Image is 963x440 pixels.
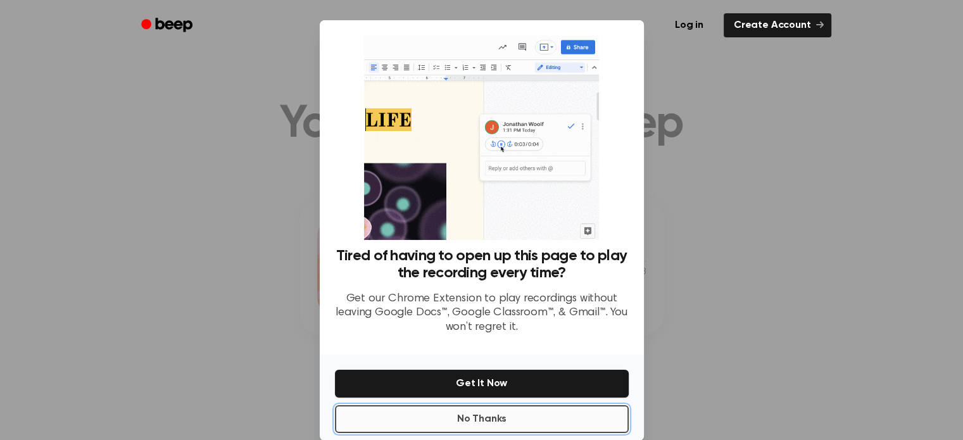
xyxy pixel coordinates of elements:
a: Create Account [724,13,831,37]
button: No Thanks [335,405,629,433]
h3: Tired of having to open up this page to play the recording every time? [335,248,629,282]
img: Beep extension in action [364,35,599,240]
a: Log in [662,11,716,40]
button: Get It Now [335,370,629,398]
p: Get our Chrome Extension to play recordings without leaving Google Docs™, Google Classroom™, & Gm... [335,292,629,335]
a: Beep [132,13,204,38]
